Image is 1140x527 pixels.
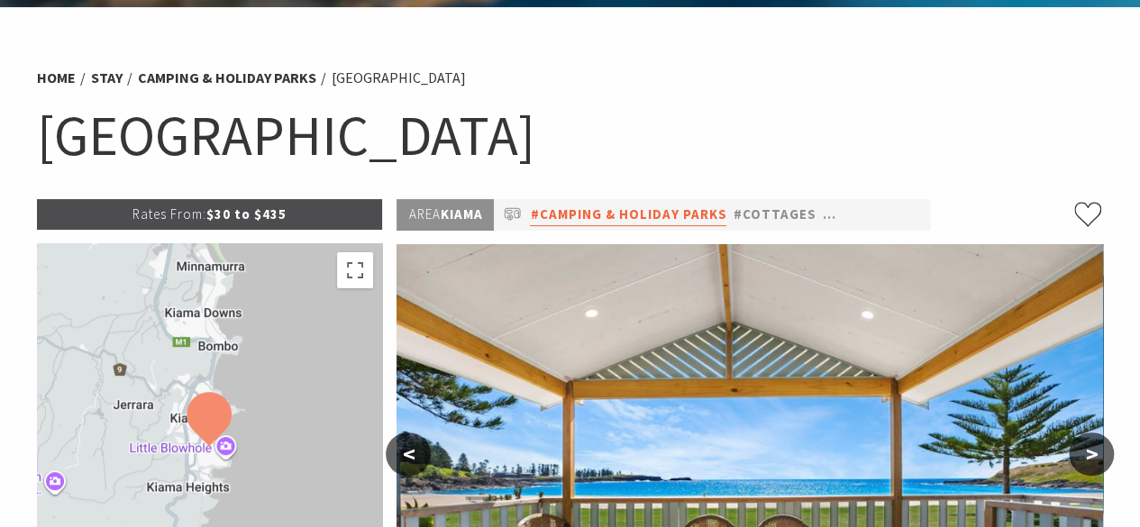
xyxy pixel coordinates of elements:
[733,204,816,226] a: #Cottages
[408,205,440,223] span: Area
[132,205,206,223] span: Rates From:
[397,199,494,231] p: Kiama
[822,204,926,226] a: #Pet Friendly
[37,68,76,87] a: Home
[91,68,123,87] a: Stay
[37,199,383,230] p: $30 to $435
[337,252,373,288] button: Vollbildansicht ein/aus
[386,432,431,476] button: <
[1069,432,1114,476] button: >
[37,99,1104,172] h1: [GEOGRAPHIC_DATA]
[530,204,726,226] a: #Camping & Holiday Parks
[332,67,466,90] li: [GEOGRAPHIC_DATA]
[138,68,316,87] a: Camping & Holiday Parks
